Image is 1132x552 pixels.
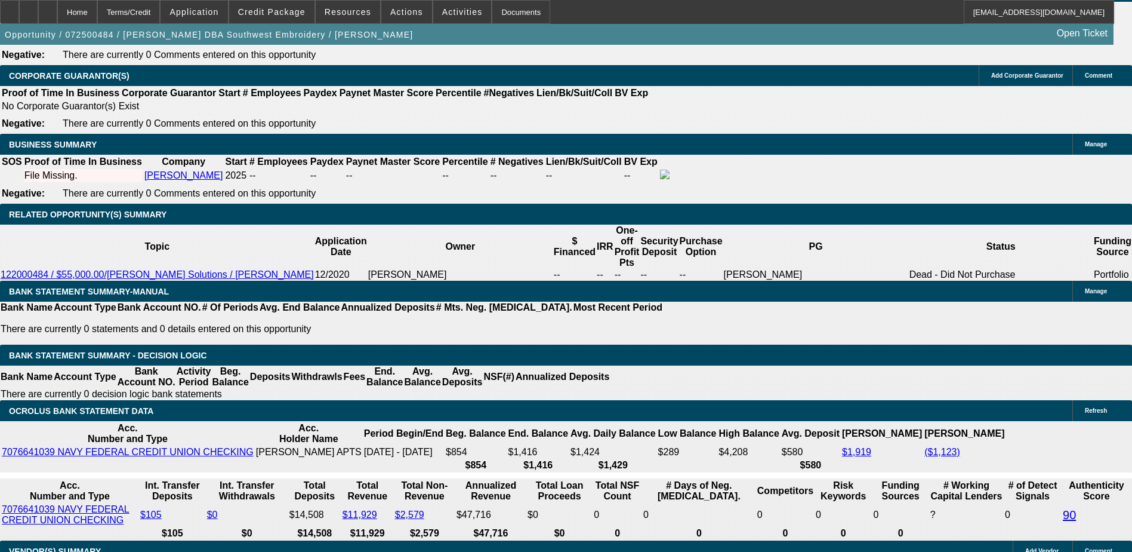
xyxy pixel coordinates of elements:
a: $105 [140,510,162,520]
th: Funding Sources [872,480,928,502]
span: BUSINESS SUMMARY [9,140,97,149]
th: Most Recent Period [573,302,663,314]
b: Lien/Bk/Suit/Coll [536,88,612,98]
th: Owner [368,225,553,269]
div: -- [491,170,544,181]
th: Total Revenue [342,480,393,502]
th: One-off Profit Pts [614,225,640,269]
span: Bank Statement Summary - Decision Logic [9,351,207,360]
th: [PERSON_NAME] [924,422,1005,445]
a: $11,929 [343,510,377,520]
td: [DATE] - [DATE] [363,446,444,458]
th: End. Balance [366,366,403,388]
b: Paynet Master Score [340,88,433,98]
th: # Of Periods [202,302,259,314]
span: Activities [442,7,483,17]
b: #Negatives [484,88,535,98]
td: $289 [658,446,717,458]
td: $4,208 [718,446,779,458]
th: Total Deposits [289,480,341,502]
th: Total Non-Revenue [394,480,455,502]
td: -- [545,169,622,182]
a: Open Ticket [1052,23,1112,44]
th: Annualized Deposits [515,366,610,388]
td: $0 [527,504,592,526]
td: 12/2020 [314,269,368,281]
td: 0 [593,504,641,526]
td: $1,416 [508,446,569,458]
td: No Corporate Guarantor(s) Exist [1,100,653,112]
th: High Balance [718,422,779,445]
td: -- [310,169,344,182]
th: Avg. Balance [403,366,441,388]
td: 0 [643,504,755,526]
p: There are currently 0 statements and 0 details entered on this opportunity [1,324,662,335]
th: $11,929 [342,528,393,539]
b: Paynet Master Score [346,157,440,167]
a: $1,919 [842,447,871,457]
th: Activity Period [176,366,212,388]
td: [PERSON_NAME] [723,269,909,281]
div: $47,716 [456,510,525,520]
span: There are currently 0 Comments entered on this opportunity [63,188,316,198]
button: Actions [381,1,432,23]
td: -- [640,269,678,281]
td: -- [553,269,596,281]
span: -- [249,170,256,180]
td: -- [679,269,723,281]
th: Acc. Number and Type [1,422,254,445]
span: Comment [1085,72,1112,79]
th: $47,716 [456,528,526,539]
th: Period Begin/End [363,422,444,445]
th: Purchase Option [679,225,723,269]
th: $1,416 [508,459,569,471]
a: 90 [1063,508,1076,522]
td: -- [624,169,658,182]
th: Int. Transfer Withdrawals [206,480,288,502]
td: $14,508 [289,504,341,526]
th: 0 [815,528,871,539]
b: Corporate Guarantor [122,88,216,98]
th: 0 [757,528,814,539]
td: -- [596,269,614,281]
span: There are currently 0 Comments entered on this opportunity [63,50,316,60]
th: Low Balance [658,422,717,445]
td: [PERSON_NAME] [368,269,553,281]
span: Add Corporate Guarantor [991,72,1063,79]
td: 2025 [224,169,247,182]
div: -- [346,170,440,181]
span: Opportunity / 072500484 / [PERSON_NAME] DBA Southwest Embroidery / [PERSON_NAME] [5,30,413,39]
div: -- [442,170,488,181]
span: There are currently 0 Comments entered on this opportunity [63,118,316,128]
a: $2,579 [395,510,424,520]
b: Lien/Bk/Suit/Coll [546,157,622,167]
th: # Working Capital Lenders [930,480,1003,502]
img: facebook-icon.png [660,170,670,179]
th: Application Date [314,225,368,269]
a: [PERSON_NAME] [144,170,223,180]
th: Bank Account NO. [117,302,202,314]
th: NSF(#) [483,366,515,388]
td: -- [614,269,640,281]
th: IRR [596,225,614,269]
th: Avg. Deposit [781,422,840,445]
div: File Missing. [24,170,142,181]
th: [PERSON_NAME] [841,422,923,445]
td: Portfolio [1093,269,1132,281]
th: Acc. Number and Type [1,480,138,502]
th: Avg. Daily Balance [570,422,656,445]
span: RELATED OPPORTUNITY(S) SUMMARY [9,210,166,219]
span: Refresh [1085,407,1107,414]
th: Account Type [53,366,117,388]
th: Authenticity Score [1062,480,1131,502]
span: Manage [1085,141,1107,148]
b: Negative: [2,188,45,198]
td: Dead - Did Not Purchase [909,269,1093,281]
th: $580 [781,459,840,471]
td: 0 [1004,504,1061,526]
th: $854 [445,459,506,471]
span: CORPORATE GUARANTOR(S) [9,71,129,81]
th: Security Deposit [640,225,678,269]
b: # Employees [243,88,301,98]
th: Avg. Deposits [442,366,483,388]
